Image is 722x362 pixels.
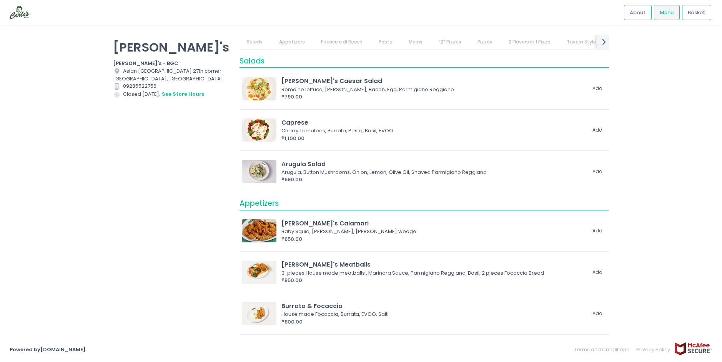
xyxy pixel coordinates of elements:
[242,261,276,284] img: Carlo's Meatballs
[240,35,270,49] a: Salads
[161,90,205,98] button: see store hours
[281,302,586,310] div: Burrata & Focaccia
[10,346,86,353] a: Powered by[DOMAIN_NAME]
[588,266,607,279] button: Add
[281,269,583,277] div: 3-pieces House made meatballs , Marinara Sauce, Parmigiano Reggiano, Basil, 2 pieces Focaccia Bread
[113,82,230,90] div: 09285522756
[633,342,674,357] a: Privacy Policy
[281,160,586,168] div: Arugula Salad
[281,228,583,235] div: Baby Squid, [PERSON_NAME], [PERSON_NAME] wedge
[588,165,607,178] button: Add
[574,342,633,357] a: Terms and Conditions
[240,56,265,66] span: Salads
[281,135,586,142] div: ₱1,100.00
[281,118,586,127] div: Caprese
[242,219,276,242] img: Carlo's Calamari
[401,35,430,49] a: Mains
[281,318,586,326] div: ₱800.00
[654,5,680,20] a: Menu
[559,35,604,49] a: Tavern Style
[674,342,712,355] img: mcafee-secure
[624,5,652,20] a: About
[588,225,607,237] button: Add
[281,260,586,269] div: [PERSON_NAME]'s Meatballs
[242,160,276,183] img: Arugula Salad
[588,307,607,320] button: Add
[281,93,586,101] div: ₱790.00
[113,40,230,55] p: [PERSON_NAME]'s
[501,35,558,49] a: 2 Flavors in 1 Pizza
[660,9,674,17] span: Menu
[242,118,276,142] img: Caprese
[470,35,500,49] a: Pizzas
[281,168,583,176] div: Arugula, Button Mushrooms, Onion, Lemon, Olive Oil, Shaved Parmigiano Reggiano
[10,6,29,19] img: logo
[113,60,178,67] b: [PERSON_NAME]'s - BGC
[431,35,469,49] a: 12" Pizzas
[281,219,586,228] div: [PERSON_NAME]'s Calamari
[281,127,583,135] div: Cherry Tomatoes, Burrata, Pesto, Basil, EVOO
[281,77,586,85] div: [PERSON_NAME]'s Caesar Salad
[281,86,583,93] div: Romaine lettuce, [PERSON_NAME], Bacon, Egg, Parmigiano Reggiano
[242,77,276,100] img: Carlo's Caesar Salad
[588,124,607,137] button: Add
[588,82,607,95] button: Add
[271,35,312,49] a: Appetizers
[281,176,586,184] div: ₱690.00
[281,277,586,284] div: ₱850.00
[240,198,279,209] span: Appetizers
[242,302,276,325] img: Burrata & Focaccia
[281,310,583,318] div: House made Focaccia, Burrata, EVOO, Salt
[688,9,705,17] span: Basket
[281,235,586,243] div: ₱650.00
[371,35,400,49] a: Pasta
[113,67,230,83] div: Asian [GEOGRAPHIC_DATA] 27th corner [GEOGRAPHIC_DATA], [GEOGRAPHIC_DATA]
[113,90,230,98] div: Closed [DATE].
[313,35,370,49] a: Focaccia di Recco
[630,9,645,17] span: About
